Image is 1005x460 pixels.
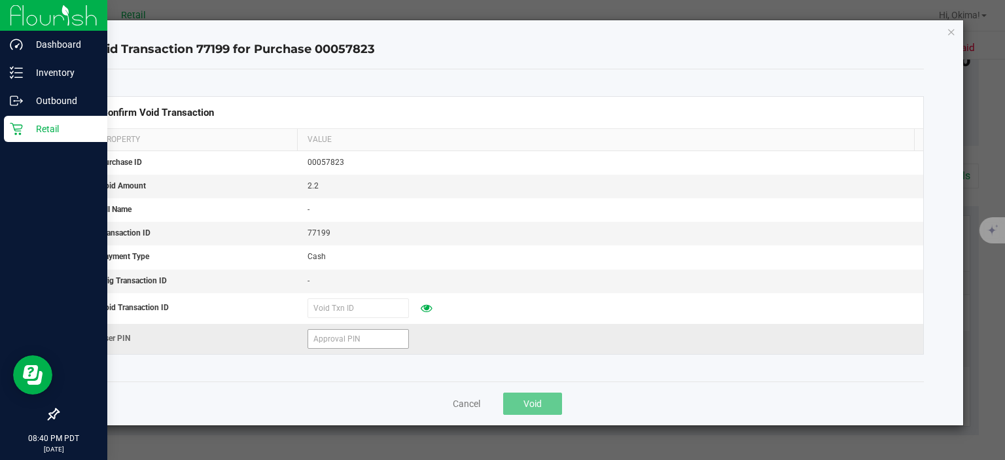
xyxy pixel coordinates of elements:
[308,181,319,190] span: 2.2
[503,393,562,415] button: Void
[101,135,140,144] span: Property
[99,252,149,261] span: Payment Type
[308,276,309,285] span: -
[308,135,332,144] span: Value
[10,94,23,107] inline-svg: Outbound
[6,433,101,444] p: 08:40 PM PDT
[308,228,330,238] span: 77199
[99,205,132,214] span: Till Name
[23,93,101,109] p: Outbound
[23,65,101,80] p: Inventory
[13,355,52,395] iframe: Resource center
[23,37,101,52] p: Dashboard
[99,334,130,343] span: User PIN
[99,158,142,167] span: Purchase ID
[308,298,409,318] input: Void Txn ID
[10,66,23,79] inline-svg: Inventory
[91,41,925,58] h4: Void Transaction 77199 for Purchase 00057823
[523,398,542,409] span: Void
[23,121,101,137] p: Retail
[99,303,169,312] span: Void Transaction ID
[99,181,146,190] span: Void Amount
[308,252,326,261] span: Cash
[308,329,409,349] input: Approval PIN
[99,228,150,238] span: Transaction ID
[308,205,309,214] span: -
[101,107,214,118] span: Confirm Void Transaction
[308,158,344,167] span: 00057823
[99,276,167,285] span: Orig Transaction ID
[10,122,23,135] inline-svg: Retail
[10,38,23,51] inline-svg: Dashboard
[453,397,480,410] button: Cancel
[947,24,956,39] button: Close
[6,444,101,454] p: [DATE]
